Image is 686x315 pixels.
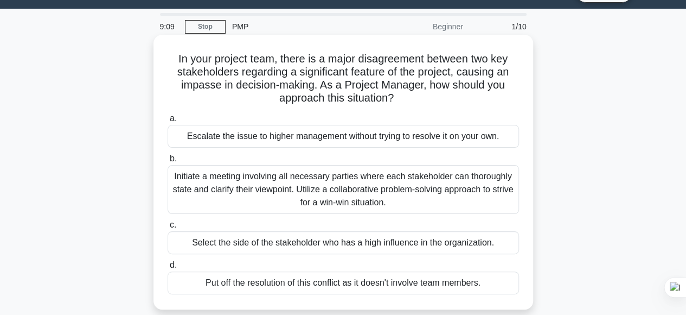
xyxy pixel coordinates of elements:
[375,16,470,37] div: Beginner
[185,20,226,34] a: Stop
[170,114,177,123] span: a.
[168,272,519,294] div: Put off the resolution of this conflict as it doesn't involve team members.
[168,231,519,254] div: Select the side of the stakeholder who has a high influence in the organization.
[166,52,520,105] h5: In your project team, there is a major disagreement between two key stakeholders regarding a sign...
[153,16,185,37] div: 9:09
[170,260,177,269] span: d.
[226,16,375,37] div: PMP
[168,125,519,148] div: Escalate the issue to higher management without trying to resolve it on your own.
[470,16,533,37] div: 1/10
[170,154,177,163] span: b.
[168,165,519,214] div: Initiate a meeting involving all necessary parties where each stakeholder can thoroughly state an...
[170,220,176,229] span: c.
